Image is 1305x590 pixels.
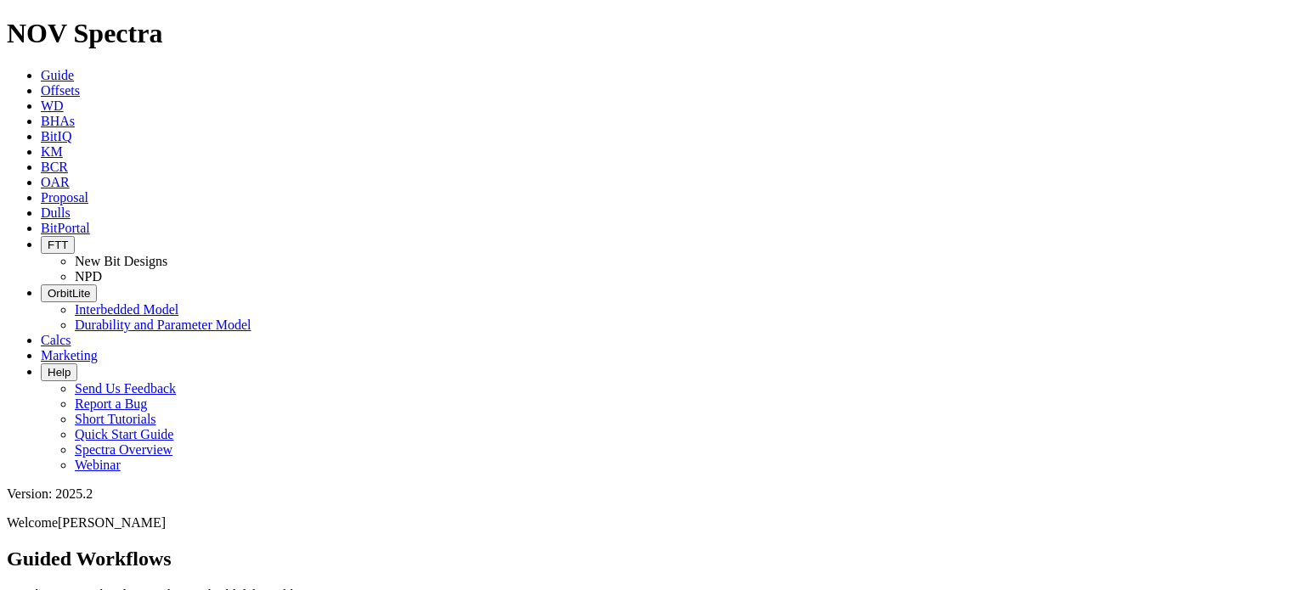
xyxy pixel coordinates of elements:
[41,160,68,174] a: BCR
[41,129,71,143] a: BitIQ
[41,333,71,347] a: Calcs
[41,221,90,235] a: BitPortal
[41,363,77,381] button: Help
[58,515,166,530] span: [PERSON_NAME]
[48,287,90,300] span: OrbitLite
[7,486,1298,502] div: Version: 2025.2
[75,254,167,268] a: New Bit Designs
[75,458,121,472] a: Webinar
[41,83,80,98] a: Offsets
[41,284,97,302] button: OrbitLite
[48,239,68,251] span: FTT
[75,442,172,457] a: Spectra Overview
[41,205,71,220] a: Dulls
[7,548,1298,570] h2: Guided Workflows
[41,175,70,189] a: OAR
[7,515,1298,531] p: Welcome
[75,381,176,396] a: Send Us Feedback
[41,68,74,82] a: Guide
[41,236,75,254] button: FTT
[75,427,173,441] a: Quick Start Guide
[41,114,75,128] a: BHAs
[41,348,98,362] a: Marketing
[41,190,88,205] a: Proposal
[75,302,178,317] a: Interbedded Model
[75,317,251,332] a: Durability and Parameter Model
[48,366,71,379] span: Help
[75,269,102,284] a: NPD
[75,396,147,411] a: Report a Bug
[7,18,1298,49] h1: NOV Spectra
[41,144,63,159] a: KM
[41,98,64,113] a: WD
[75,412,156,426] a: Short Tutorials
